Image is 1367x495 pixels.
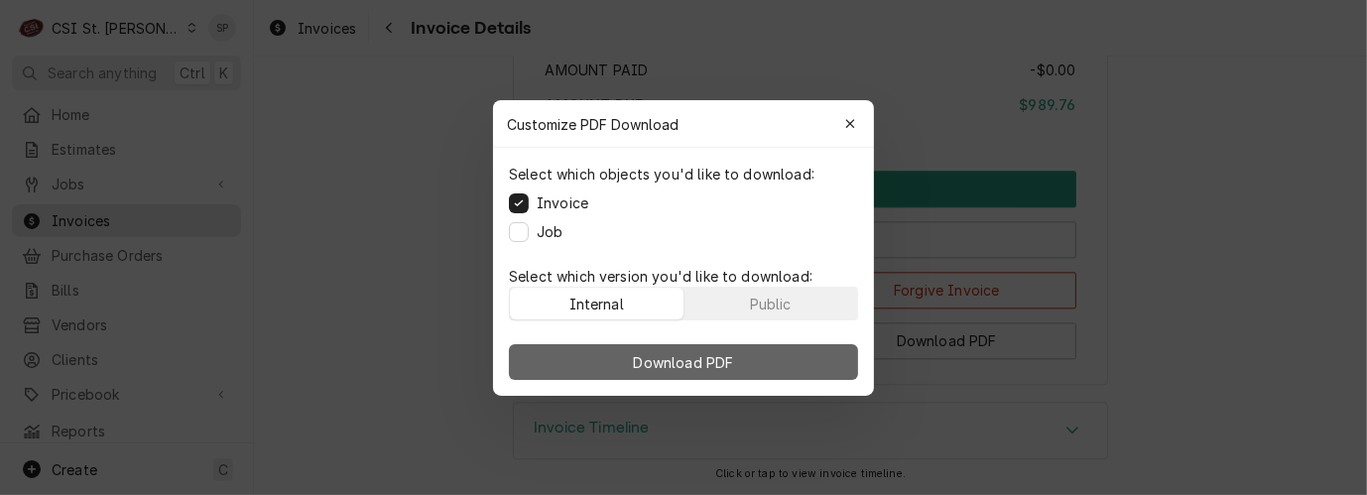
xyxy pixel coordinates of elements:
p: Select which version you'd like to download: [509,266,858,287]
div: Customize PDF Download [493,100,874,148]
label: Job [537,221,562,242]
label: Invoice [537,192,588,213]
div: Internal [569,293,624,313]
div: Public [750,293,792,313]
span: Download PDF [630,351,738,372]
button: Download PDF [509,344,858,380]
p: Select which objects you'd like to download: [509,164,814,185]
